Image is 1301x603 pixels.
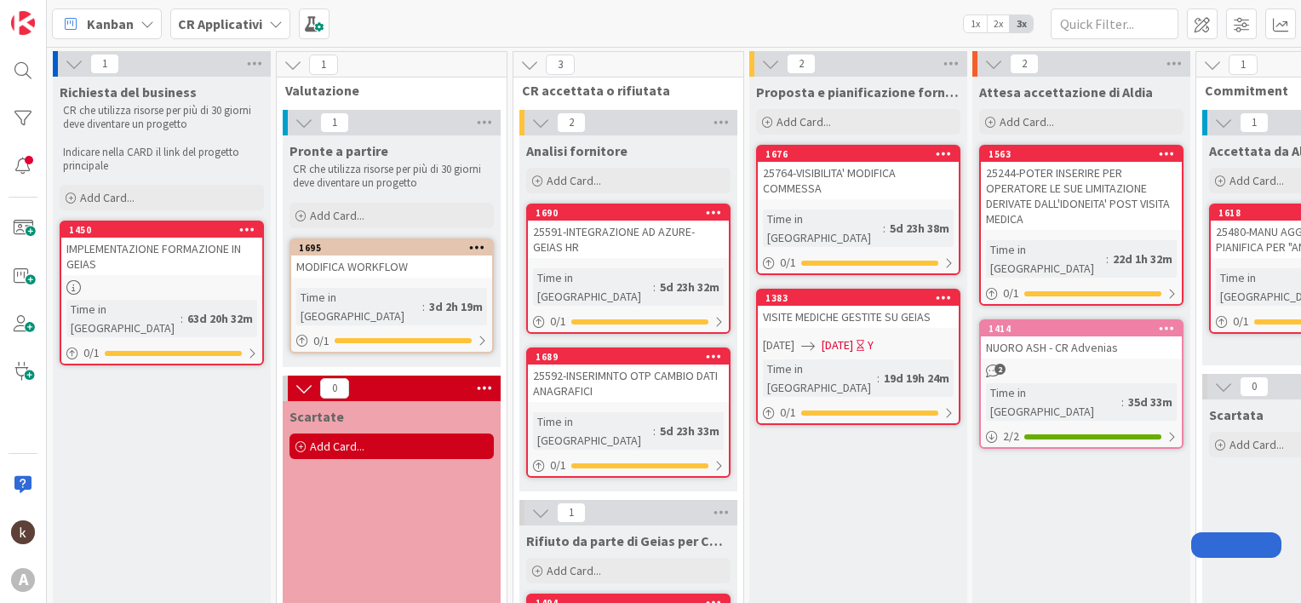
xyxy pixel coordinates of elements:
span: 0 [1240,376,1269,397]
div: 1414 [989,323,1182,335]
div: 1563 [981,146,1182,162]
div: Time in [GEOGRAPHIC_DATA] [763,359,877,397]
span: Valutazione [285,82,485,99]
div: 63d 20h 32m [183,309,257,328]
span: Richiesta del business [60,83,197,100]
div: 1695 [291,240,492,256]
div: Time in [GEOGRAPHIC_DATA] [533,412,653,450]
span: 0 / 1 [550,313,566,330]
div: Time in [GEOGRAPHIC_DATA] [986,240,1106,278]
span: Add Card... [777,114,831,129]
div: 22d 1h 32m [1109,250,1177,268]
div: 156325244-POTER INSERIRE PER OPERATORE LE SUE LIMITAZIONE DERIVATE DALL'IDONEITA' POST VISITA MEDICA [981,146,1182,230]
span: : [1121,393,1124,411]
a: 1383VISITE MEDICHE GESTITE SU GEIAS[DATE][DATE]YTime in [GEOGRAPHIC_DATA]:19d 19h 24m0/1 [756,289,960,425]
div: 0/1 [528,455,729,476]
div: 25591-INTEGRAZIONE AD AZURE-GEIAS HR [528,221,729,258]
span: 0 / 1 [83,344,100,362]
span: : [877,369,880,388]
a: 1450IMPLEMENTAZIONE FORMAZIONE IN GEIASTime in [GEOGRAPHIC_DATA]:63d 20h 32m0/1 [60,221,264,365]
span: Add Card... [1229,437,1284,452]
span: : [653,278,656,296]
div: 1450 [61,222,262,238]
span: Rifiuto da parte di Geias per CR non interessante [526,532,731,549]
div: NUORO ASH - CR Advenias [981,336,1182,359]
div: 168925592-INSERIMNTO OTP CAMBIO DATI ANAGRAFICI [528,349,729,402]
img: kh [11,520,35,544]
div: 5d 23h 32m [656,278,724,296]
span: : [181,309,183,328]
span: 1 [309,55,338,75]
span: Add Card... [547,563,601,578]
a: 169025591-INTEGRAZIONE AD AZURE-GEIAS HRTime in [GEOGRAPHIC_DATA]:5d 23h 32m0/1 [526,204,731,334]
div: 1695 [299,242,492,254]
div: 0/1 [981,283,1182,304]
span: CR accettata o rifiutata [522,82,722,99]
span: 2x [987,15,1010,32]
div: 25764-VISIBILITA' MODIFICA COMMESSA [758,162,959,199]
div: 1676 [765,148,959,160]
span: 2 [1010,54,1039,74]
a: 167625764-VISIBILITA' MODIFICA COMMESSATime in [GEOGRAPHIC_DATA]:5d 23h 38m0/1 [756,145,960,275]
div: A [11,568,35,592]
span: 2 / 2 [1003,428,1019,445]
div: 0/1 [61,342,262,364]
span: 0 / 1 [1003,284,1019,302]
span: : [1106,250,1109,268]
div: 1695MODIFICA WORKFLOW [291,240,492,278]
b: CR Applicativi [178,15,262,32]
span: 3 [546,55,575,75]
span: 1 [320,112,349,133]
div: 0/1 [758,252,959,273]
div: 1383 [758,290,959,306]
span: 1 [1240,112,1269,133]
p: Indicare nella CARD il link del progetto principale [63,146,261,174]
span: Add Card... [1000,114,1054,129]
div: Time in [GEOGRAPHIC_DATA] [763,210,883,247]
p: CR che utilizza risorse per più di 30 giorni deve diventare un progetto [63,104,261,132]
div: 0/1 [291,330,492,352]
span: 2 [557,112,586,133]
span: 0 / 1 [1233,313,1249,330]
span: 0 [320,378,349,399]
span: Scartate [289,408,344,425]
div: 1689 [536,351,729,363]
div: 1450IMPLEMENTAZIONE FORMAZIONE IN GEIAS [61,222,262,275]
div: 1690 [528,205,729,221]
span: Add Card... [310,439,364,454]
div: Y [868,336,874,354]
div: 167625764-VISIBILITA' MODIFICA COMMESSA [758,146,959,199]
div: 169025591-INTEGRAZIONE AD AZURE-GEIAS HR [528,205,729,258]
span: Scartata [1209,406,1264,423]
a: 1695MODIFICA WORKFLOWTime in [GEOGRAPHIC_DATA]:3d 2h 19m0/1 [289,238,494,353]
span: Kanban [87,14,134,34]
a: 168925592-INSERIMNTO OTP CAMBIO DATI ANAGRAFICITime in [GEOGRAPHIC_DATA]:5d 23h 33m0/1 [526,347,731,478]
p: CR che utilizza risorse per più di 30 giorni deve diventare un progetto [293,163,490,191]
span: 0 / 1 [313,332,330,350]
span: 0 / 1 [780,404,796,422]
div: Time in [GEOGRAPHIC_DATA] [533,268,653,306]
span: 2 [994,364,1006,375]
div: Time in [GEOGRAPHIC_DATA] [986,383,1121,421]
div: 5d 23h 38m [885,219,954,238]
span: 3x [1010,15,1033,32]
span: 1x [964,15,987,32]
span: 0 / 1 [550,457,566,474]
span: : [422,297,425,316]
div: VISITE MEDICHE GESTITE SU GEIAS [758,306,959,328]
div: 25244-POTER INSERIRE PER OPERATORE LE SUE LIMITAZIONE DERIVATE DALL'IDONEITA' POST VISITA MEDICA [981,162,1182,230]
a: 1414NUORO ASH - CR AdveniasTime in [GEOGRAPHIC_DATA]:35d 33m2/2 [979,319,1184,449]
span: [DATE] [822,336,853,354]
a: 156325244-POTER INSERIRE PER OPERATORE LE SUE LIMITAZIONE DERIVATE DALL'IDONEITA' POST VISITA MED... [979,145,1184,306]
div: MODIFICA WORKFLOW [291,256,492,278]
div: 1563 [989,148,1182,160]
div: Time in [GEOGRAPHIC_DATA] [66,300,181,337]
div: IMPLEMENTAZIONE FORMAZIONE IN GEIAS [61,238,262,275]
span: 1 [1229,55,1258,75]
div: 19d 19h 24m [880,369,954,388]
div: 1414 [981,321,1182,336]
div: 35d 33m [1124,393,1177,411]
input: Quick Filter... [1051,9,1178,39]
div: 1383 [765,292,959,304]
span: 2 [787,54,816,74]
